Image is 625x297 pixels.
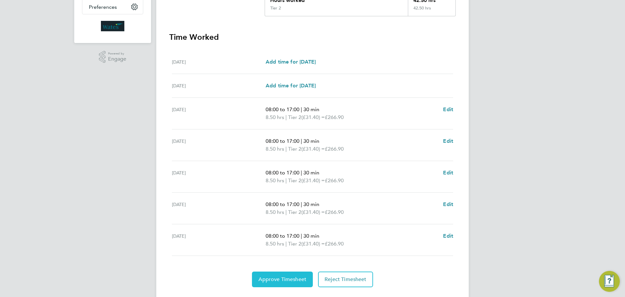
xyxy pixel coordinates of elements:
span: Tier 2 [288,240,301,248]
span: | [301,138,302,144]
span: (£31.40) = [301,241,325,247]
span: £266.90 [325,209,344,215]
span: 08:00 to 17:00 [266,201,299,207]
span: 08:00 to 17:00 [266,138,299,144]
a: Edit [443,137,453,145]
a: Edit [443,169,453,177]
span: (£31.40) = [301,177,325,184]
div: [DATE] [172,58,266,66]
span: 30 min [303,233,319,239]
span: Edit [443,233,453,239]
div: [DATE] [172,232,266,248]
span: 08:00 to 17:00 [266,106,299,112]
a: Edit [443,200,453,208]
div: [DATE] [172,169,266,185]
span: Edit [443,138,453,144]
a: Powered byEngage [99,51,127,63]
div: 42.50 hrs [408,6,455,16]
h3: Time Worked [169,32,456,42]
div: [DATE] [172,137,266,153]
span: | [285,241,287,247]
span: (£31.40) = [301,209,325,215]
span: Edit [443,201,453,207]
span: 30 min [303,170,319,176]
a: Edit [443,232,453,240]
div: Tier 2 [270,6,281,11]
a: Add time for [DATE] [266,82,316,90]
span: 8.50 hrs [266,146,284,152]
span: Reject Timesheet [325,276,367,283]
span: £266.90 [325,114,344,120]
span: £266.90 [325,146,344,152]
span: 08:00 to 17:00 [266,233,299,239]
span: Add time for [DATE] [266,82,316,89]
span: | [301,233,302,239]
img: wates-logo-retina.png [101,21,124,31]
span: £266.90 [325,177,344,184]
span: Tier 2 [288,208,301,216]
span: 8.50 hrs [266,114,284,120]
span: 8.50 hrs [266,209,284,215]
span: | [301,170,302,176]
span: Preferences [89,4,117,10]
span: | [301,106,302,112]
span: | [285,177,287,184]
button: Approve Timesheet [252,272,313,287]
span: Engage [108,56,126,62]
span: 8.50 hrs [266,177,284,184]
a: Go to home page [82,21,143,31]
span: 8.50 hrs [266,241,284,247]
span: Tier 2 [288,177,301,185]
span: | [285,209,287,215]
div: [DATE] [172,82,266,90]
span: 30 min [303,106,319,112]
span: | [301,201,302,207]
span: Add time for [DATE] [266,59,316,65]
span: 30 min [303,201,319,207]
a: Edit [443,106,453,113]
span: £266.90 [325,241,344,247]
span: 08:00 to 17:00 [266,170,299,176]
span: Edit [443,106,453,112]
span: (£31.40) = [301,146,325,152]
span: | [285,114,287,120]
div: [DATE] [172,106,266,121]
span: Approve Timesheet [258,276,306,283]
span: Edit [443,170,453,176]
span: 30 min [303,138,319,144]
button: Engage Resource Center [599,271,620,292]
span: | [285,146,287,152]
div: [DATE] [172,200,266,216]
span: (£31.40) = [301,114,325,120]
span: Powered by [108,51,126,56]
span: Tier 2 [288,145,301,153]
span: Tier 2 [288,113,301,121]
a: Add time for [DATE] [266,58,316,66]
button: Reject Timesheet [318,272,373,287]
